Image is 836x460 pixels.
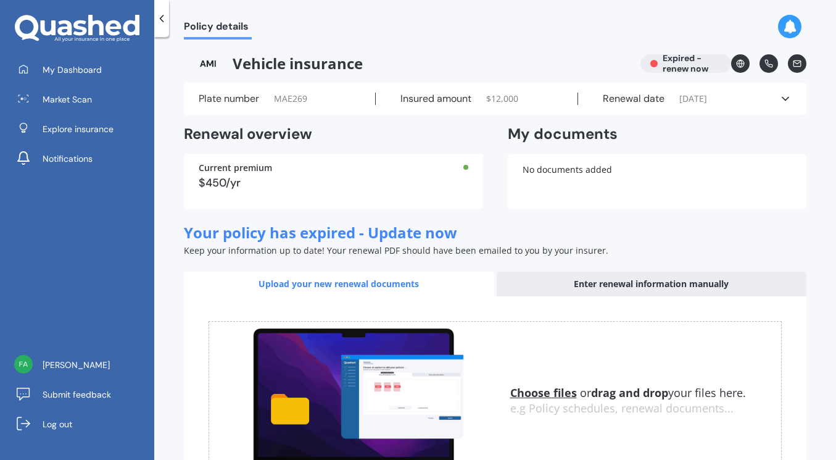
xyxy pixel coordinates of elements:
[400,93,471,105] label: Insured amount
[184,272,494,296] div: Upload your new renewal documents
[9,412,154,437] a: Log out
[43,123,114,135] span: Explore insurance
[199,93,259,105] label: Plate number
[43,153,93,165] span: Notifications
[679,93,707,105] span: [DATE]
[9,57,154,82] a: My Dashboard
[184,54,631,73] span: Vehicle insurance
[510,385,746,400] span: or your files here.
[14,355,33,374] img: 7f62609f28b1f294104b104c4b58ea8d
[184,54,233,73] img: AMI-text-1.webp
[274,93,307,105] span: MAE269
[43,359,110,371] span: [PERSON_NAME]
[43,93,92,106] span: Market Scan
[9,382,154,407] a: Submit feedback
[184,222,457,243] span: Your policy has expired - Update now
[9,353,154,377] a: [PERSON_NAME]
[603,93,664,105] label: Renewal date
[508,125,618,144] h2: My documents
[9,117,154,141] a: Explore insurance
[43,64,102,76] span: My Dashboard
[184,20,252,37] span: Policy details
[43,388,111,401] span: Submit feedback
[510,385,577,400] u: Choose files
[199,177,468,188] div: $450/yr
[510,402,782,416] div: e.g Policy schedules, renewal documents...
[43,418,72,430] span: Log out
[508,154,807,209] div: No documents added
[9,146,154,171] a: Notifications
[184,125,483,144] h2: Renewal overview
[497,272,807,296] div: Enter renewal information manually
[199,164,468,172] div: Current premium
[486,93,518,105] span: $ 12,000
[9,87,154,112] a: Market Scan
[591,385,668,400] b: drag and drop
[184,245,608,256] span: Keep your information up to date! Your renewal PDF should have been emailed to you by your insurer.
